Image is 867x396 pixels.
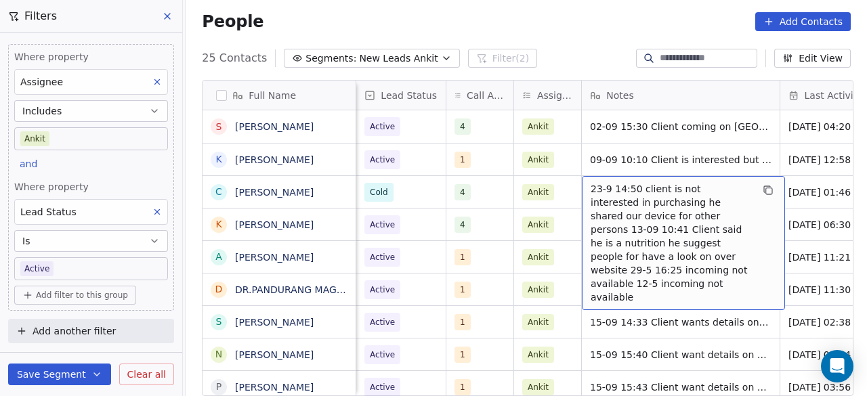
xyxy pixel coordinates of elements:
div: Assignee [514,81,581,110]
span: 25 Contacts [202,50,267,66]
div: D [215,282,223,296]
a: [PERSON_NAME] [235,219,314,230]
button: Filter(2) [468,49,538,68]
a: DR.PANDURANG MAGADUM [235,284,366,295]
span: New Leads Ankit [359,51,438,66]
span: 15-09 14:33 Client wants details on what's app after that he will call us back for scheduling dem [590,315,771,329]
span: 4 [454,217,471,233]
span: Ankit [522,184,554,200]
div: Notes [582,81,780,110]
span: Active [370,218,395,232]
div: N [215,347,222,361]
a: [PERSON_NAME] [235,382,314,393]
a: [PERSON_NAME] [235,252,314,263]
div: K [216,152,222,167]
span: Ankit [522,347,554,363]
span: Ankit [522,249,554,265]
span: 1 [454,347,471,363]
span: 02-09 15:30 Client coming on [GEOGRAPHIC_DATA] for nrai sumit in [GEOGRAPHIC_DATA] 02-09 14:33 Cl... [590,120,771,133]
button: Add Contacts [755,12,851,31]
span: Active [370,380,395,394]
span: Active [370,348,395,361]
span: Full Name [249,89,296,102]
span: 1 [454,282,471,298]
span: 15-09 15:40 Client want details on what's app after that he will call back for scheduling demo. [590,348,771,361]
span: Lead Status [381,89,437,102]
div: s [216,315,222,329]
div: Open Intercom Messenger [821,350,853,382]
span: Active [370,153,395,167]
span: People [202,12,263,32]
div: k [216,217,222,232]
span: Active [370,120,395,133]
span: Active [370,315,395,329]
a: [PERSON_NAME] [235,187,314,198]
div: S [216,120,222,134]
span: 1 [454,152,471,168]
span: 1 [454,249,471,265]
a: [PERSON_NAME] [235,317,314,328]
span: 23-9 14:50 client is not interested in purchasing he shared our device for other persons 13-09 10... [591,182,752,304]
a: [PERSON_NAME] [235,349,314,360]
span: Ankit [522,282,554,298]
span: 09-09 10:10 Client is interested but he want physical demo in [GEOGRAPHIC_DATA] after that he wil... [590,153,771,167]
span: Ankit [522,118,554,135]
span: Active [370,250,395,264]
span: 1 [454,314,471,330]
span: Cold [370,185,388,199]
span: Ankit [522,379,554,395]
span: Active [370,283,395,296]
button: Edit View [774,49,851,68]
span: Segments: [305,51,356,66]
span: 4 [454,118,471,135]
span: 15-09 15:43 Client want details on what's app after that he will call back for scheduling demo. [590,380,771,394]
div: Call Attempts [446,81,513,110]
div: P [216,380,221,394]
span: Ankit [522,217,554,233]
a: [PERSON_NAME] [235,121,314,132]
span: Ankit [522,152,554,168]
span: Notes [606,89,633,102]
div: Lead Status [356,81,446,110]
div: Full Name [203,81,356,110]
a: [PERSON_NAME] [235,154,314,165]
span: Call Attempts [467,89,505,102]
div: C [215,185,222,199]
span: Assignee [537,89,573,102]
span: Ankit [522,314,554,330]
div: A [216,250,223,264]
span: 4 [454,184,471,200]
span: 1 [454,379,471,395]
